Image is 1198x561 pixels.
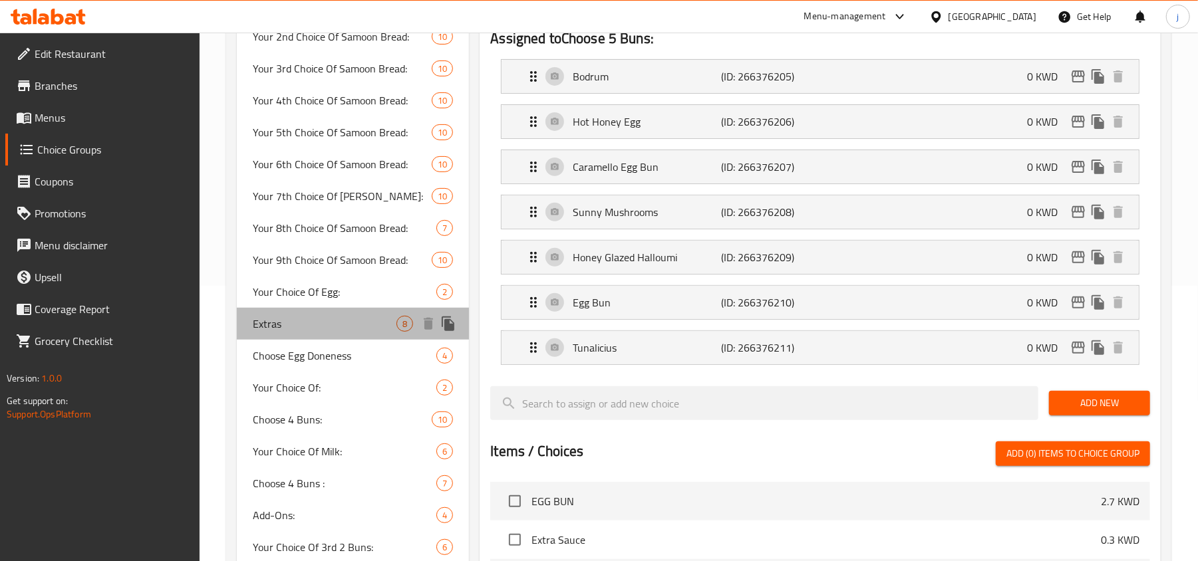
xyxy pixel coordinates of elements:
[1108,112,1128,132] button: delete
[253,284,436,300] span: Your Choice Of Egg:
[1027,204,1068,220] p: 0 KWD
[5,166,200,197] a: Coupons
[237,148,469,180] div: Your 6th Choice Of Samoon Bread:10
[237,116,469,148] div: Your 5th Choice Of Samoon Bread:10
[949,9,1036,24] div: [GEOGRAPHIC_DATA]
[490,441,583,461] h2: Items / Choices
[237,435,469,467] div: Your Choice Of Milk:6
[5,325,200,357] a: Grocery Checklist
[237,21,469,53] div: Your 2nd Choice Of Samoon Bread:10
[573,114,721,130] p: Hot Honey Egg
[253,156,432,172] span: Your 6th Choice Of Samoon Bread:
[722,68,821,84] p: (ID: 266376205)
[432,254,452,267] span: 10
[237,403,469,435] div: Choose 4 Buns:10
[502,60,1139,93] div: Expand
[502,331,1139,364] div: Expand
[432,62,452,75] span: 10
[397,318,412,330] span: 8
[490,54,1150,99] li: Expand
[7,405,91,423] a: Support.OpsPlatform
[490,386,1038,420] input: search
[41,370,62,387] span: 1.0.0
[253,60,432,76] span: Your 3rd Choice Of Samoon Bread:
[1088,202,1108,222] button: duplicate
[437,222,452,235] span: 7
[37,142,190,158] span: Choice Groups
[1027,114,1068,130] p: 0 KWD
[5,261,200,293] a: Upsell
[1068,157,1088,177] button: edit
[396,316,413,332] div: Choices
[490,99,1150,144] li: Expand
[1088,157,1108,177] button: duplicate
[253,188,432,204] span: Your 7th Choice Of [PERSON_NAME]:
[1108,338,1128,358] button: delete
[722,204,821,220] p: (ID: 266376208)
[432,92,453,108] div: Choices
[437,509,452,522] span: 4
[502,286,1139,319] div: Expand
[253,475,436,491] span: Choose 4 Buns :
[253,411,432,427] span: Choose 4 Buns:
[1068,66,1088,86] button: edit
[35,205,190,221] span: Promotions
[1088,338,1108,358] button: duplicate
[722,340,821,356] p: (ID: 266376211)
[35,237,190,253] span: Menu disclaimer
[237,499,469,531] div: Add-Ons:4
[5,102,200,134] a: Menus
[490,29,1150,49] h2: Assigned to Choose 5 Buns:
[1101,532,1139,548] p: 0.3 KWD
[432,252,453,268] div: Choices
[237,276,469,308] div: Your Choice Of Egg:2
[722,249,821,265] p: (ID: 266376209)
[437,477,452,490] span: 7
[437,286,452,298] span: 2
[438,314,458,334] button: duplicate
[490,235,1150,280] li: Expand
[573,340,721,356] p: Tunalicius
[35,46,190,62] span: Edit Restaurant
[502,195,1139,229] div: Expand
[1068,247,1088,267] button: edit
[531,493,1101,509] span: EGG BUN
[490,144,1150,189] li: Expand
[35,269,190,285] span: Upsell
[253,539,436,555] span: Your Choice Of 3rd 2 Buns:
[1068,338,1088,358] button: edit
[7,370,39,387] span: Version:
[573,294,721,310] p: Egg Bun
[1060,395,1139,411] span: Add New
[1068,202,1088,222] button: edit
[35,110,190,126] span: Menus
[253,443,436,459] span: Your Choice Of Milk:
[573,159,721,175] p: Caramello Egg Bun
[5,229,200,261] a: Menu disclaimer
[432,60,453,76] div: Choices
[432,411,453,427] div: Choices
[436,539,453,555] div: Choices
[237,467,469,499] div: Choose 4 Buns :7
[573,249,721,265] p: Honey Glazed Halloumi
[1177,9,1179,24] span: j
[253,29,432,45] span: Your 2nd Choice Of Samoon Bread:
[502,241,1139,274] div: Expand
[1027,294,1068,310] p: 0 KWD
[1108,247,1128,267] button: delete
[573,68,721,84] p: Bodrum
[432,158,452,171] span: 10
[253,380,436,395] span: Your Choice Of:
[573,204,721,220] p: Sunny Mushrooms
[432,188,453,204] div: Choices
[502,150,1139,183] div: Expand
[490,189,1150,235] li: Expand
[5,38,200,70] a: Edit Restaurant
[35,78,190,94] span: Branches
[1027,68,1068,84] p: 0 KWD
[1088,112,1108,132] button: duplicate
[432,190,452,203] span: 10
[436,507,453,523] div: Choices
[722,294,821,310] p: (ID: 266376210)
[432,124,453,140] div: Choices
